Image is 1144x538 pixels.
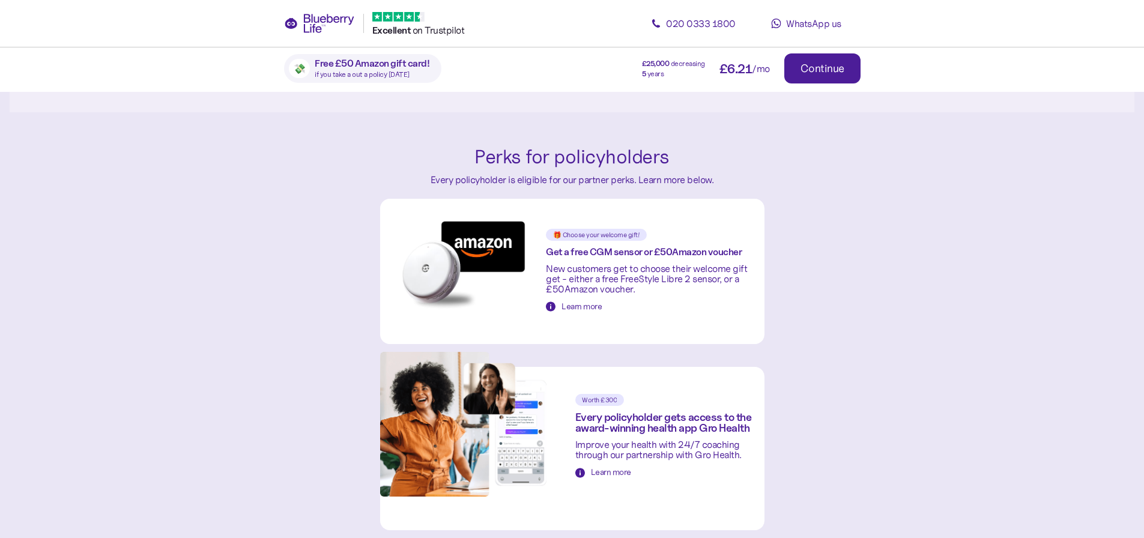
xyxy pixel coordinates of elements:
div: Improve your health with 24/7 coaching through our partnership with Gro Health. [575,440,755,460]
div: Perks for policyholders [386,142,758,172]
span: 🎁 Choose your welcome gift! [553,229,640,240]
span: 💸 [294,64,306,73]
a: WhatsApp us [752,11,861,35]
span: years [647,70,664,77]
span: on Trustpilot [413,24,465,36]
div: Learn more [561,300,602,313]
span: Free £50 Amazon gift card! [315,59,429,68]
span: if you take a out a policy [DATE] [315,70,410,79]
button: Continue [784,53,861,83]
div: New customers get to choose their welcome gift get - either a free FreeStyle Libre 2 sensor, or a... [546,264,754,294]
img: Gro Health [380,351,547,497]
span: Worth £300 [582,394,617,405]
div: Continue [800,63,844,74]
button: Learn more [546,300,602,313]
a: 020 0333 1800 [640,11,748,35]
span: £ 25,000 [642,60,670,67]
span: 020 0333 1800 [666,17,736,29]
div: Every policyholder gets access to the award-winning health app Gro Health [575,412,755,434]
span: 5 [642,70,646,77]
div: Get a free CGM sensor or £ 50 Amazon voucher [546,247,754,258]
div: Every policyholder is eligible for our partner perks. Learn more below. [386,172,758,187]
span: WhatsApp us [786,17,841,29]
div: Learn more [591,466,631,479]
span: Excellent ️ [372,25,413,36]
span: decreasing [671,60,705,67]
img: Gifts [396,208,539,315]
span: /mo [752,64,770,73]
button: Learn more [575,466,631,479]
span: £ 6.21 [719,62,752,75]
